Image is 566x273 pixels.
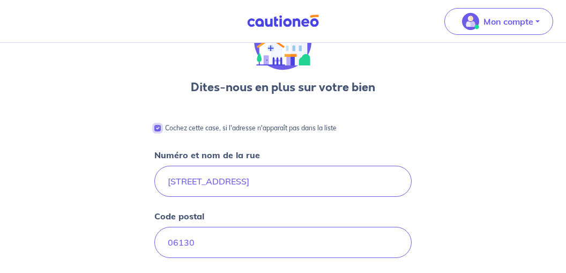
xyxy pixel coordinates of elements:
[243,14,323,28] img: Cautioneo
[191,79,375,96] h3: Dites-nous en plus sur votre bien
[444,8,553,35] button: illu_account_valid_menu.svgMon compte
[165,122,337,135] p: Cochez cette case, si l'adresse n'apparaît pas dans la liste
[154,227,412,258] input: 59000
[154,211,204,222] strong: Code postal
[154,166,412,197] input: 54 rue nationale
[483,15,533,28] p: Mon compte
[154,150,260,160] strong: Numéro et nom de la rue
[462,13,479,30] img: illu_account_valid_menu.svg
